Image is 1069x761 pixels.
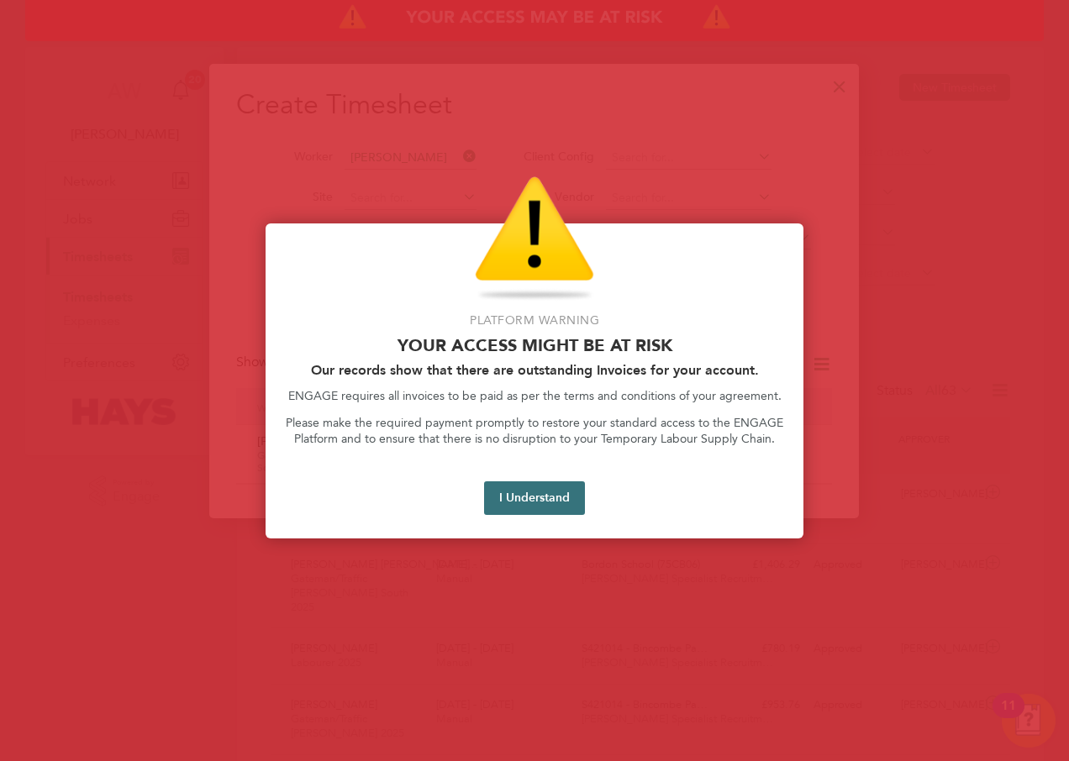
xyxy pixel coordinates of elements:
[484,481,585,515] button: I Understand
[475,176,594,302] img: Warning Icon
[286,388,783,405] p: ENGAGE requires all invoices to be paid as per the terms and conditions of your agreement.
[286,312,783,329] p: Platform Warning
[286,335,783,355] p: Your access might be at risk
[286,415,783,448] p: Please make the required payment promptly to restore your standard access to the ENGAGE Platform ...
[266,223,803,538] div: Access At Risk
[286,362,783,378] h2: Our records show that there are outstanding Invoices for your account.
